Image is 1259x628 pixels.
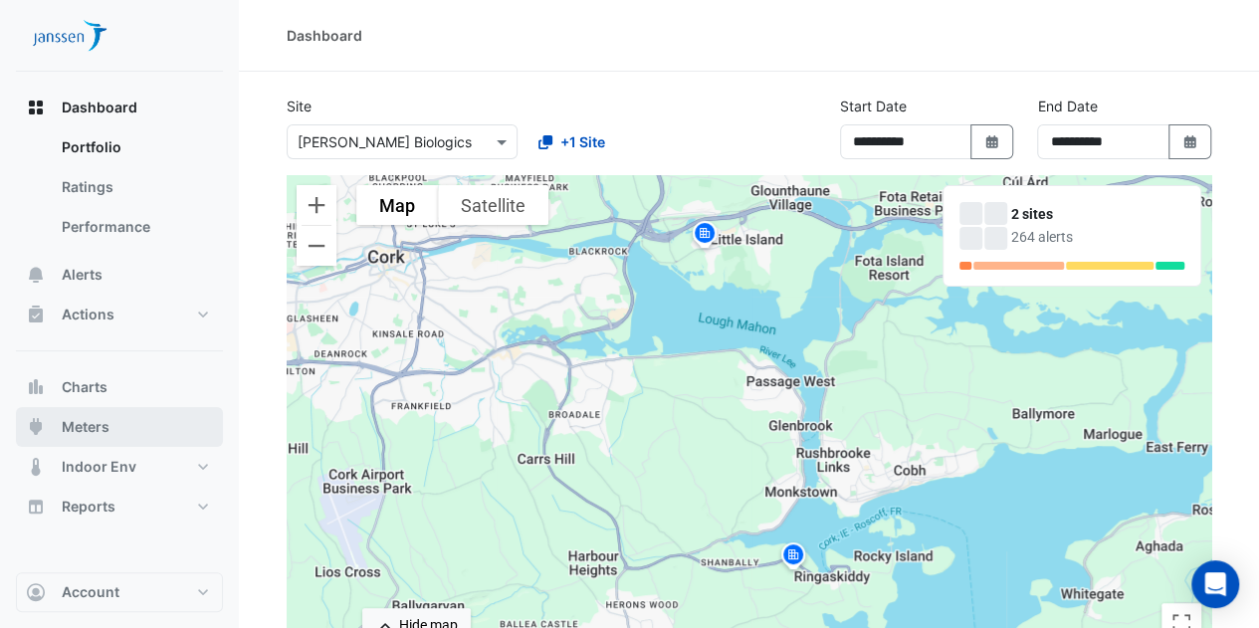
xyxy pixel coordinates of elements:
app-icon: Dashboard [26,98,46,117]
span: Account [62,582,119,602]
button: Indoor Env [16,447,223,487]
span: Indoor Env [62,457,136,477]
app-icon: Meters [26,417,46,437]
button: Meters [16,407,223,447]
button: Actions [16,295,223,334]
button: Show satellite imagery [438,185,548,225]
span: Meters [62,417,109,437]
button: Alerts [16,255,223,295]
app-icon: Alerts [26,265,46,285]
div: 2 sites [1011,204,1184,225]
app-icon: Charts [26,377,46,397]
a: Ratings [46,167,223,207]
img: Company Logo [24,16,113,56]
label: End Date [1037,96,1097,116]
span: Reports [62,497,115,517]
span: +1 Site [560,131,605,152]
a: Performance [46,207,223,247]
fa-icon: Select Date [983,133,1001,150]
span: Actions [62,305,114,324]
span: Charts [62,377,107,397]
label: Start Date [840,96,907,116]
img: site-pin.svg [777,540,809,575]
img: site-pin.svg [689,219,721,254]
div: 264 alerts [1011,227,1184,248]
button: Dashboard [16,88,223,127]
app-icon: Indoor Env [26,457,46,477]
fa-icon: Select Date [1181,133,1199,150]
span: Dashboard [62,98,137,117]
label: Site [287,96,312,116]
button: Show street map [356,185,438,225]
a: Portfolio [46,127,223,167]
app-icon: Reports [26,497,46,517]
div: Open Intercom Messenger [1191,560,1239,608]
button: Zoom in [297,185,336,225]
div: Dashboard [16,127,223,255]
button: Account [16,572,223,612]
button: Reports [16,487,223,526]
div: Dashboard [287,25,362,46]
span: Alerts [62,265,103,285]
button: Zoom out [297,226,336,266]
button: +1 Site [525,124,618,159]
button: Charts [16,367,223,407]
app-icon: Actions [26,305,46,324]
